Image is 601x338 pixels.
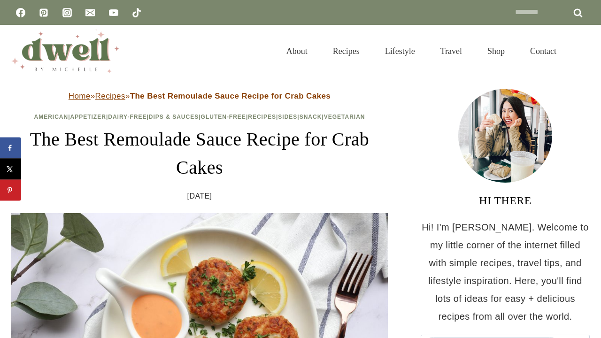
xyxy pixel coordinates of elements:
p: Hi! I'm [PERSON_NAME]. Welcome to my little corner of the internet filled with simple recipes, tr... [421,218,590,325]
strong: The Best Remoulade Sauce Recipe for Crab Cakes [130,92,331,100]
a: Appetizer [70,114,106,120]
h1: The Best Remoulade Sauce Recipe for Crab Cakes [11,125,388,182]
img: DWELL by michelle [11,30,119,73]
nav: Primary Navigation [274,35,569,68]
a: Recipes [320,35,372,68]
a: Instagram [58,3,77,22]
a: Snack [300,114,322,120]
button: View Search Form [574,43,590,59]
a: Shop [475,35,517,68]
a: About [274,35,320,68]
a: Dips & Sauces [149,114,199,120]
a: Email [81,3,100,22]
a: Recipes [95,92,125,100]
span: » » [69,92,331,100]
a: Dairy-Free [108,114,146,120]
span: | | | | | | | | [34,114,365,120]
a: Gluten-Free [201,114,246,120]
a: Travel [428,35,475,68]
a: YouTube [104,3,123,22]
a: Contact [517,35,569,68]
a: Lifestyle [372,35,428,68]
a: American [34,114,69,120]
h3: HI THERE [421,192,590,209]
a: Sides [278,114,297,120]
a: Vegetarian [324,114,365,120]
a: Pinterest [34,3,53,22]
a: Recipes [248,114,276,120]
time: [DATE] [187,189,212,203]
a: Home [69,92,91,100]
a: Facebook [11,3,30,22]
a: TikTok [127,3,146,22]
